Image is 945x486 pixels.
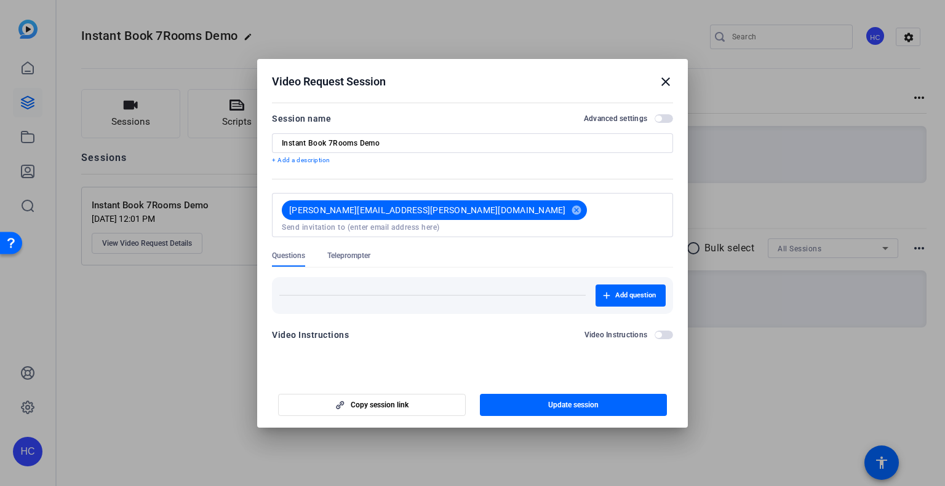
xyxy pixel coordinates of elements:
input: Enter Session Name [282,138,663,148]
span: Teleprompter [327,251,370,261]
span: Questions [272,251,305,261]
mat-icon: cancel [566,205,587,216]
span: Copy session link [351,400,409,410]
button: Copy session link [278,394,466,416]
div: Video Instructions [272,327,349,342]
span: Add question [615,291,656,300]
input: Send invitation to (enter email address here) [282,222,663,232]
div: Video Request Session [272,74,673,89]
div: Session name [272,111,331,126]
span: Update session [548,400,599,410]
mat-icon: close [658,74,673,89]
button: Update session [480,394,668,416]
h2: Advanced settings [584,114,647,123]
button: Add question [596,284,666,307]
span: [PERSON_NAME][EMAIL_ADDRESS][PERSON_NAME][DOMAIN_NAME] [289,204,566,216]
p: + Add a description [272,155,673,165]
h2: Video Instructions [584,330,648,340]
